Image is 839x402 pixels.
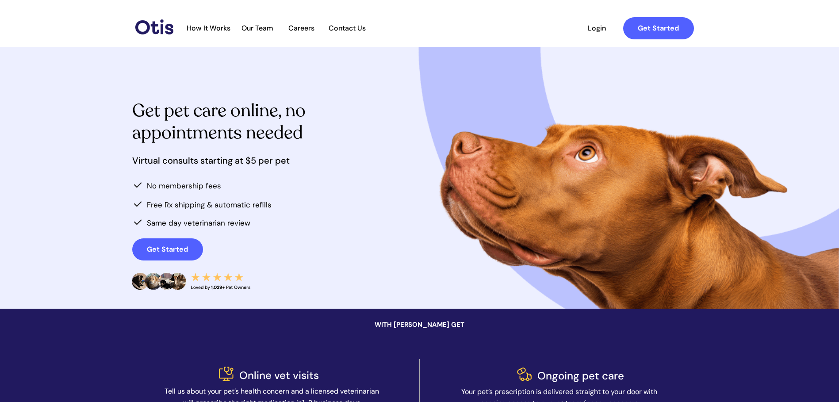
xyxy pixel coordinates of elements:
[375,320,464,329] span: WITH [PERSON_NAME] GET
[132,99,306,145] span: Get pet care online, no appointments needed
[182,24,235,32] span: How It Works
[577,17,617,39] a: Login
[280,24,323,33] a: Careers
[147,181,221,191] span: No membership fees
[147,200,272,210] span: Free Rx shipping & automatic refills
[324,24,371,33] a: Contact Us
[132,238,203,260] a: Get Started
[132,155,290,166] span: Virtual consults starting at $5 per pet
[182,24,235,33] a: How It Works
[623,17,694,39] a: Get Started
[324,24,371,32] span: Contact Us
[280,24,323,32] span: Careers
[537,369,624,383] span: Ongoing pet care
[239,368,319,382] span: Online vet visits
[147,245,188,254] strong: Get Started
[236,24,279,33] a: Our Team
[577,24,617,32] span: Login
[147,218,250,228] span: Same day veterinarian review
[638,23,679,33] strong: Get Started
[236,24,279,32] span: Our Team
